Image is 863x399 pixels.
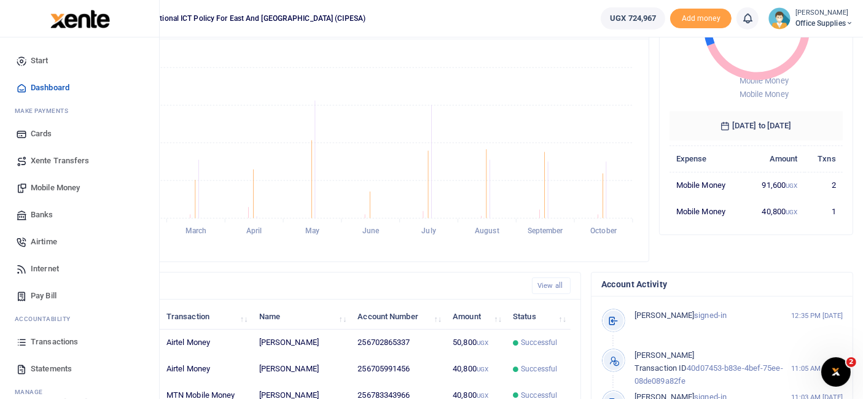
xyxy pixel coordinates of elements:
a: Airtime [10,228,149,255]
tspan: September [528,227,564,236]
a: Xente Transfers [10,147,149,174]
h6: [DATE] to [DATE] [670,111,843,141]
tspan: May [305,227,319,236]
a: UGX 724,967 [601,7,665,29]
a: Dashboard [10,74,149,101]
span: Collaboration on International ICT Policy For East and [GEOGRAPHIC_DATA] (CIPESA) [74,13,370,24]
li: Wallet ballance [596,7,670,29]
span: Airtime [31,236,57,248]
th: Status: activate to sort column ascending [506,303,571,330]
span: Successful [521,363,557,374]
span: Mobile Money [740,76,789,85]
small: UGX [477,366,488,373]
a: Cards [10,120,149,147]
span: Xente Transfers [31,155,90,167]
tspan: April [246,227,262,236]
span: Statements [31,363,72,375]
img: profile-user [768,7,791,29]
a: Mobile Money [10,174,149,201]
iframe: Intercom live chat [821,357,851,387]
th: Amount: activate to sort column ascending [446,303,506,330]
span: Internet [31,263,59,275]
a: Statements [10,355,149,382]
tspan: March [185,227,207,236]
small: UGX [786,209,797,215]
span: Successful [521,337,557,348]
span: Cards [31,128,52,140]
td: 2 [805,172,843,199]
th: Txns [805,146,843,172]
a: logo-small logo-large logo-large [49,14,110,23]
span: Add money [670,9,732,29]
span: countability [24,314,71,323]
span: Dashboard [31,82,69,94]
tspan: August [475,227,499,236]
p: 40d07453-b83e-4bef-75ee-08de089a82fe [635,349,791,387]
a: profile-user [PERSON_NAME] Office Supplies [768,7,853,29]
th: Amount [745,146,805,172]
th: Transaction: activate to sort column ascending [160,303,252,330]
a: Start [10,47,149,74]
a: Add money [670,13,732,22]
td: [PERSON_NAME] [252,330,351,356]
td: 40,800 [446,356,506,382]
h4: Recent Transactions [57,279,522,293]
small: 11:05 AM [DATE] [792,363,843,374]
span: Transactions [31,336,78,348]
td: 1 [805,199,843,225]
a: Banks [10,201,149,228]
span: [PERSON_NAME] [635,351,694,360]
a: Transactions [10,328,149,355]
span: Mobile Money [31,182,80,194]
a: Pay Bill [10,282,149,309]
tspan: October [590,227,617,236]
tspan: July [421,227,435,236]
td: [PERSON_NAME] [252,356,351,382]
a: View all [532,277,571,294]
li: Ac [10,309,149,328]
span: Mobile Money [740,90,789,99]
th: Name: activate to sort column ascending [252,303,351,330]
span: Pay Bill [31,290,57,302]
small: UGX [477,339,488,346]
span: Transaction ID [635,363,687,373]
h4: Account Activity [601,277,843,291]
small: [PERSON_NAME] [795,8,853,18]
td: 256702865337 [351,330,446,356]
li: M [10,101,149,120]
span: ake Payments [21,106,69,115]
p: signed-in [635,309,791,322]
th: Expense [670,146,745,172]
span: Start [31,55,49,67]
li: Toup your wallet [670,9,732,29]
span: Banks [31,209,53,221]
td: 256705991456 [351,356,446,382]
small: 12:35 PM [DATE] [792,311,843,321]
span: UGX 724,967 [610,12,656,25]
td: Airtel Money [160,356,252,382]
th: Account Number: activate to sort column ascending [351,303,446,330]
small: UGX [786,182,797,189]
td: 40,800 [745,199,805,225]
a: Internet [10,255,149,282]
td: 50,800 [446,330,506,356]
img: logo-large [50,10,110,28]
span: anage [21,387,44,397]
td: Mobile Money [670,199,745,225]
span: [PERSON_NAME] [635,311,694,320]
td: 91,600 [745,172,805,199]
tspan: June [362,227,380,236]
span: Office Supplies [795,18,853,29]
td: Mobile Money [670,172,745,199]
span: 2 [846,357,856,367]
td: Airtel Money [160,330,252,356]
